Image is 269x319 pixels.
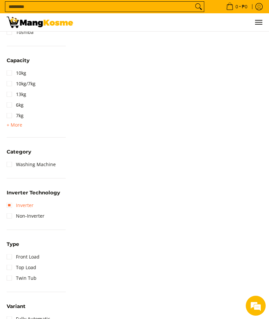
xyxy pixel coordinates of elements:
a: 6kg [7,100,24,110]
a: 10kg/7kg [7,78,36,89]
a: Twin Tub [7,273,37,283]
a: 10kg [7,68,26,78]
ul: Customer Navigation [80,13,262,31]
a: Toshiba [7,27,34,38]
span: Inverter Technology [7,190,60,195]
button: Search [193,2,204,12]
span: + More [7,122,22,128]
summary: Open [7,121,22,129]
a: Front Load [7,252,40,262]
summary: Open [7,304,26,314]
span: Variant [7,304,26,309]
button: Menu [254,13,262,31]
span: • [224,3,249,10]
span: Category [7,149,31,154]
span: Type [7,242,19,247]
a: Non-Inverter [7,211,45,221]
a: Inverter [7,200,34,211]
summary: Open [7,242,19,252]
a: 13kg [7,89,26,100]
span: Capacity [7,58,30,63]
a: 7kg [7,110,24,121]
img: Washing Machines l Mang Kosme: Home Appliances Warehouse Sale Partner [7,17,73,28]
summary: Open [7,190,60,200]
nav: Main Menu [80,13,262,31]
a: Washing Machine [7,159,56,170]
summary: Open [7,58,30,68]
summary: Open [7,149,31,159]
span: ₱0 [241,4,248,9]
a: Top Load [7,262,36,273]
span: 0 [234,4,239,9]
